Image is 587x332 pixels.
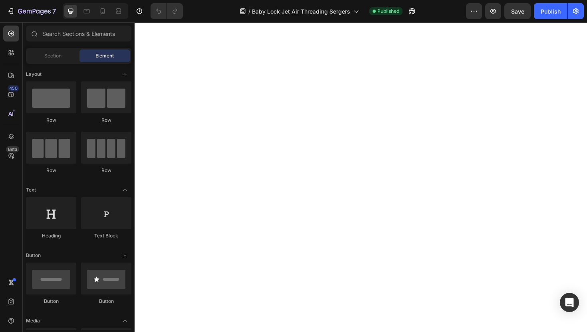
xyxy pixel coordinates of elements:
[81,232,131,239] div: Text Block
[3,3,59,19] button: 7
[26,298,76,305] div: Button
[8,85,19,91] div: 450
[26,317,40,324] span: Media
[511,8,524,15] span: Save
[44,52,61,59] span: Section
[26,71,42,78] span: Layout
[560,293,579,312] div: Open Intercom Messenger
[26,252,41,259] span: Button
[541,7,561,16] div: Publish
[119,249,131,262] span: Toggle open
[151,3,183,19] div: Undo/Redo
[81,298,131,305] div: Button
[248,7,250,16] span: /
[119,314,131,327] span: Toggle open
[534,3,567,19] button: Publish
[119,184,131,196] span: Toggle open
[135,22,587,332] iframe: Design area
[26,26,131,41] input: Search Sections & Elements
[504,3,531,19] button: Save
[6,146,19,152] div: Beta
[26,186,36,194] span: Text
[26,167,76,174] div: Row
[26,117,76,124] div: Row
[252,7,350,16] span: Baby Lock Jet Air Threading Sergers
[52,6,56,16] p: 7
[81,167,131,174] div: Row
[81,117,131,124] div: Row
[26,232,76,239] div: Heading
[377,8,399,15] span: Published
[119,68,131,81] span: Toggle open
[95,52,114,59] span: Element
